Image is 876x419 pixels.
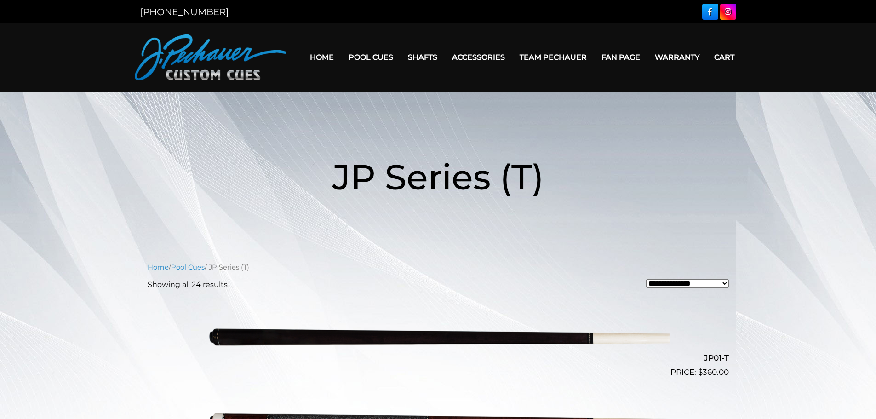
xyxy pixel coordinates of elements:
[135,34,286,80] img: Pechauer Custom Cues
[148,262,729,272] nav: Breadcrumb
[341,46,401,69] a: Pool Cues
[140,6,229,17] a: [PHONE_NUMBER]
[445,46,512,69] a: Accessories
[646,279,729,288] select: Shop order
[401,46,445,69] a: Shafts
[148,350,729,367] h2: JP01-T
[512,46,594,69] a: Team Pechauer
[171,263,205,271] a: Pool Cues
[206,298,670,375] img: JP01-T
[332,155,544,198] span: JP Series (T)
[698,367,729,377] bdi: 360.00
[148,298,729,379] a: JP01-T $360.00
[303,46,341,69] a: Home
[698,367,703,377] span: $
[594,46,647,69] a: Fan Page
[707,46,742,69] a: Cart
[647,46,707,69] a: Warranty
[148,279,228,290] p: Showing all 24 results
[148,263,169,271] a: Home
